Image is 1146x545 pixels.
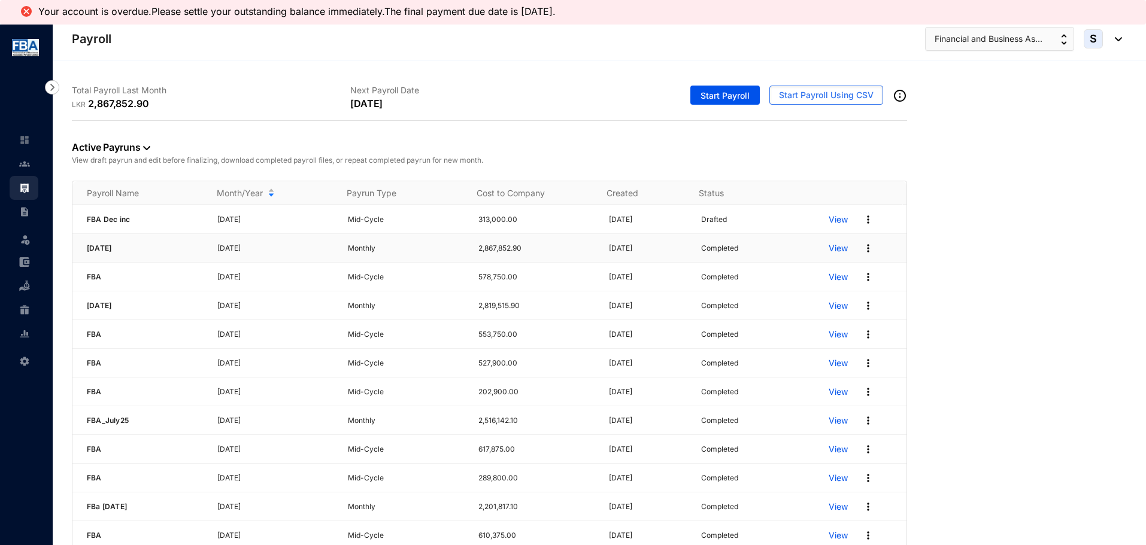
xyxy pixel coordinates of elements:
p: [DATE] [217,443,334,455]
p: 2,201,817.10 [478,501,595,513]
li: Home [10,128,38,152]
p: [DATE] [350,96,383,111]
p: Monthly [348,300,464,312]
li: Your account is overdue.Please settle your outstanding balance immediately.The final payment due ... [38,6,562,17]
p: [DATE] [609,529,687,541]
img: nav-icon-right.af6afadce00d159da59955279c43614e.svg [45,80,59,95]
p: Drafted [701,214,727,226]
p: Completed [701,529,738,541]
th: Created [592,181,684,205]
p: Mid-Cycle [348,328,464,340]
span: FBa [DATE] [87,502,127,511]
p: [DATE] [217,415,334,427]
a: View [829,443,848,455]
p: [DATE] [217,328,334,340]
p: Monthly [348,242,464,254]
a: View [829,529,848,541]
a: View [829,415,848,427]
a: View [829,472,848,484]
p: [DATE] [609,386,687,398]
span: FBA [87,444,102,453]
img: more.27664ee4a8faa814348e188645a3c1fc.svg [862,529,874,541]
li: Contacts [10,152,38,176]
p: 617,875.00 [478,443,595,455]
img: more.27664ee4a8faa814348e188645a3c1fc.svg [862,443,874,455]
th: Cost to Company [462,181,592,205]
th: Payrun Type [332,181,462,205]
p: [DATE] [609,501,687,513]
p: Mid-Cycle [348,357,464,369]
span: Start Payroll [701,90,750,102]
li: Gratuity [10,298,38,322]
p: Completed [701,271,738,283]
li: Contracts [10,200,38,224]
img: home-unselected.a29eae3204392db15eaf.svg [19,135,30,145]
p: Mid-Cycle [348,214,464,226]
p: 2,867,852.90 [478,242,595,254]
img: logo [12,39,39,56]
p: [DATE] [609,357,687,369]
a: View [829,386,848,398]
a: View [829,214,848,226]
p: 2,819,515.90 [478,300,595,312]
a: View [829,300,848,312]
img: info-outined.c2a0bb1115a2853c7f4cb4062ec879bc.svg [893,89,907,103]
a: View [829,242,848,254]
li: Reports [10,322,38,346]
p: Completed [701,242,738,254]
img: dropdown-black.8e83cc76930a90b1a4fdb6d089b7bf3a.svg [1109,37,1122,41]
p: Mid-Cycle [348,386,464,398]
p: 2,867,852.90 [88,96,149,111]
p: Monthly [348,501,464,513]
p: [DATE] [609,242,687,254]
p: Completed [701,328,738,340]
p: Mid-Cycle [348,472,464,484]
p: 578,750.00 [478,271,595,283]
p: [DATE] [217,242,334,254]
p: [DATE] [217,357,334,369]
th: Status [684,181,811,205]
p: View [829,501,848,513]
p: [DATE] [217,529,334,541]
p: [DATE] [609,271,687,283]
p: [DATE] [217,300,334,312]
p: Payroll [72,31,111,47]
span: FBA [87,387,102,396]
span: FBA [87,272,102,281]
p: Total Payroll Last Month [72,84,350,96]
img: more.27664ee4a8faa814348e188645a3c1fc.svg [862,386,874,398]
img: people-unselected.118708e94b43a90eceab.svg [19,159,30,169]
p: [DATE] [217,386,334,398]
img: loan-unselected.d74d20a04637f2d15ab5.svg [19,281,30,291]
img: more.27664ee4a8faa814348e188645a3c1fc.svg [862,300,874,312]
li: Payroll [10,176,38,200]
img: report-unselected.e6a6b4230fc7da01f883.svg [19,328,30,339]
p: [DATE] [609,472,687,484]
button: Financial and Business As... [925,27,1074,51]
p: LKR [72,99,88,111]
p: Completed [701,443,738,455]
p: Mid-Cycle [348,529,464,541]
img: more.27664ee4a8faa814348e188645a3c1fc.svg [862,214,874,226]
img: gratuity-unselected.a8c340787eea3cf492d7.svg [19,305,30,315]
p: 527,900.00 [478,357,595,369]
p: Completed [701,501,738,513]
span: FBA [87,531,102,540]
p: [DATE] [217,501,334,513]
li: Expenses [10,250,38,274]
a: View [829,271,848,283]
p: Completed [701,300,738,312]
p: [DATE] [217,271,334,283]
p: [DATE] [609,328,687,340]
img: leave-unselected.2934df6273408c3f84d9.svg [19,233,31,245]
p: [DATE] [217,472,334,484]
img: more.27664ee4a8faa814348e188645a3c1fc.svg [862,357,874,369]
p: Mid-Cycle [348,271,464,283]
img: more.27664ee4a8faa814348e188645a3c1fc.svg [862,501,874,513]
